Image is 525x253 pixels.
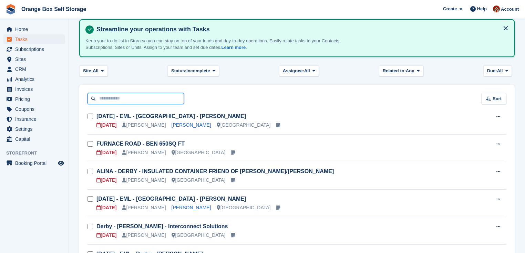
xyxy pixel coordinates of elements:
[122,122,166,129] div: [PERSON_NAME]
[383,67,406,74] span: Related to:
[3,34,65,44] a: menu
[79,65,108,77] button: Site: All
[96,141,185,147] a: FURNACE ROAD - BEN 650SQ FT
[3,114,65,124] a: menu
[15,134,56,144] span: Capital
[3,94,65,104] a: menu
[122,232,166,239] div: [PERSON_NAME]
[15,94,56,104] span: Pricing
[3,24,65,34] a: menu
[379,65,423,77] button: Related to: Any
[15,24,56,34] span: Home
[493,95,502,102] span: Sort
[6,4,16,14] img: stora-icon-8386f47178a22dfd0bd8f6a31ec36ba5ce8667c1dd55bd0f319d3a0aa187defe.svg
[15,84,56,94] span: Invoices
[217,122,271,129] div: [GEOGRAPHIC_DATA]
[15,114,56,124] span: Insurance
[186,67,210,74] span: Incomplete
[172,205,211,210] a: [PERSON_NAME]
[283,67,304,74] span: Assignee:
[304,67,310,74] span: All
[3,74,65,84] a: menu
[483,65,512,77] button: Due: All
[96,168,334,174] a: ALINA - DERBY - INSULATED CONTAINER FRIEND OF [PERSON_NAME]/[PERSON_NAME]
[15,158,56,168] span: Booking Portal
[15,64,56,74] span: CRM
[172,149,226,156] div: [GEOGRAPHIC_DATA]
[96,204,116,211] div: [DATE]
[3,124,65,134] a: menu
[19,3,89,15] a: Orange Box Self Storage
[222,45,246,50] a: Learn more
[15,34,56,44] span: Tasks
[122,204,166,211] div: [PERSON_NAME]
[96,149,116,156] div: [DATE]
[96,113,246,119] a: [DATE] - EML - [GEOGRAPHIC_DATA] - [PERSON_NAME]
[172,122,211,128] a: [PERSON_NAME]
[122,149,166,156] div: [PERSON_NAME]
[3,54,65,64] a: menu
[497,67,503,74] span: All
[171,67,186,74] span: Status:
[217,204,271,211] div: [GEOGRAPHIC_DATA]
[406,67,414,74] span: Any
[493,6,500,12] img: Wayne Ball
[487,67,497,74] span: Due:
[15,124,56,134] span: Settings
[3,158,65,168] a: menu
[3,104,65,114] a: menu
[85,38,344,51] p: Keep your to-do list in Stora so you can stay on top of your leads and day-to-day operations. Eas...
[501,6,519,13] span: Account
[15,44,56,54] span: Subscriptions
[3,84,65,94] a: menu
[3,134,65,144] a: menu
[172,232,226,239] div: [GEOGRAPHIC_DATA]
[3,44,65,54] a: menu
[96,223,228,229] a: Derby - [PERSON_NAME] - Interconnect Solutions
[15,104,56,114] span: Coupons
[122,177,166,184] div: [PERSON_NAME]
[96,232,116,239] div: [DATE]
[94,25,508,33] h4: Streamline your operations with Tasks
[3,64,65,74] a: menu
[57,159,65,167] a: Preview store
[96,122,116,129] div: [DATE]
[167,65,219,77] button: Status: Incomplete
[279,65,319,77] button: Assignee: All
[15,54,56,64] span: Sites
[93,67,99,74] span: All
[15,74,56,84] span: Analytics
[96,196,246,202] a: [DATE] - EML - [GEOGRAPHIC_DATA] - [PERSON_NAME]
[443,6,457,12] span: Create
[172,177,226,184] div: [GEOGRAPHIC_DATA]
[83,67,93,74] span: Site:
[477,6,487,12] span: Help
[6,150,69,157] span: Storefront
[96,177,116,184] div: [DATE]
